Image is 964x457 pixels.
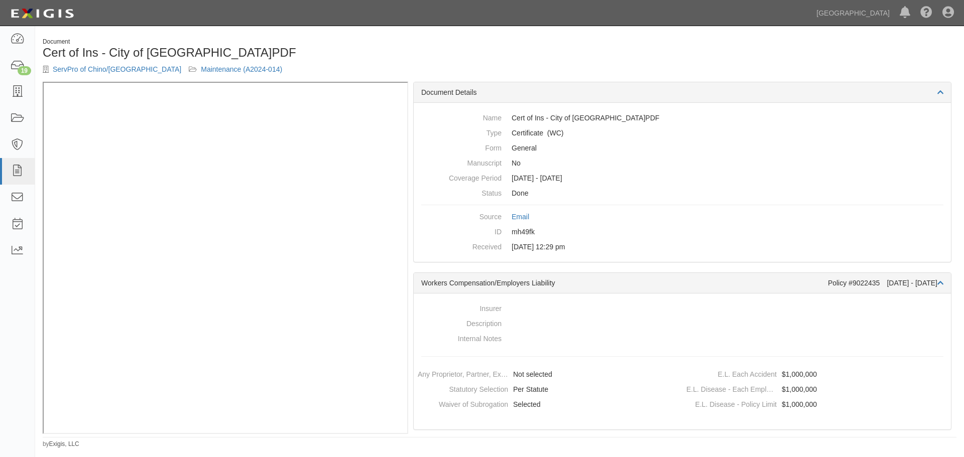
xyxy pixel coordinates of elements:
[421,224,502,237] dt: ID
[512,213,529,221] a: Email
[421,110,502,123] dt: Name
[686,397,777,409] dt: E.L. Disease - Policy Limit
[414,82,951,103] div: Document Details
[828,278,943,288] div: Policy #9022435 [DATE] - [DATE]
[421,140,502,153] dt: Form
[421,171,943,186] dd: [DATE] - [DATE]
[421,110,943,125] dd: Cert of Ins - City of [GEOGRAPHIC_DATA]PDF
[421,125,502,138] dt: Type
[43,38,492,46] div: Document
[53,65,181,73] a: ServPro of Chino/[GEOGRAPHIC_DATA]
[421,209,502,222] dt: Source
[686,382,777,394] dt: E.L. Disease - Each Employee
[43,440,79,448] small: by
[421,316,502,329] dt: Description
[686,397,947,412] dd: $1,000,000
[201,65,282,73] a: Maintenance (A2024-014)
[418,382,508,394] dt: Statutory Selection
[8,5,77,23] img: logo-5460c22ac91f19d4615b14bd174203de0afe785f0fc80cf4dbbc73dc1793850b.png
[18,66,31,75] div: 19
[418,397,508,409] dt: Waiver of Subrogation
[421,278,828,288] div: Workers Compensation/Employers Liability
[418,382,678,397] dd: Per Statute
[421,125,943,140] dd: Workers Compensation/Employers Liability
[686,382,947,397] dd: $1,000,000
[421,239,943,254] dd: [DATE] 12:29 pm
[421,224,943,239] dd: mh49fk
[421,186,502,198] dt: Status
[421,156,502,168] dt: Manuscript
[421,171,502,183] dt: Coverage Period
[418,367,508,379] dt: Any Proprietor, Partner, Executive Officer, or Member Excluded
[686,367,947,382] dd: $1,000,000
[418,367,678,382] dd: Not selected
[421,301,502,314] dt: Insurer
[421,156,943,171] dd: No
[421,186,943,201] dd: Done
[920,7,932,19] i: Help Center - Complianz
[811,3,895,23] a: [GEOGRAPHIC_DATA]
[421,331,502,344] dt: Internal Notes
[49,440,79,447] a: Exigis, LLC
[43,46,492,59] h1: Cert of Ins - City of [GEOGRAPHIC_DATA]PDF
[421,239,502,252] dt: Received
[686,367,777,379] dt: E.L. Each Accident
[418,397,678,412] dd: Selected
[421,140,943,156] dd: General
